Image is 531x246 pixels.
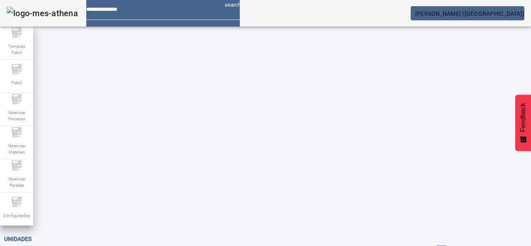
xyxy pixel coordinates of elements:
[0,210,33,221] span: Configurações
[515,95,531,151] button: Feedback - Mostrar pesquisa
[4,236,32,242] span: Unidades
[4,107,29,124] span: Gerenciar Processo
[7,7,78,20] img: logo-mes-athena
[9,77,24,88] span: Fabril
[4,173,29,191] span: Gerenciar Paradas
[4,140,29,158] span: Gerenciar Materiais
[519,103,527,132] span: Feedback
[415,10,524,17] span: [PERSON_NAME] ([GEOGRAPHIC_DATA])
[4,41,29,58] span: Template Fabril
